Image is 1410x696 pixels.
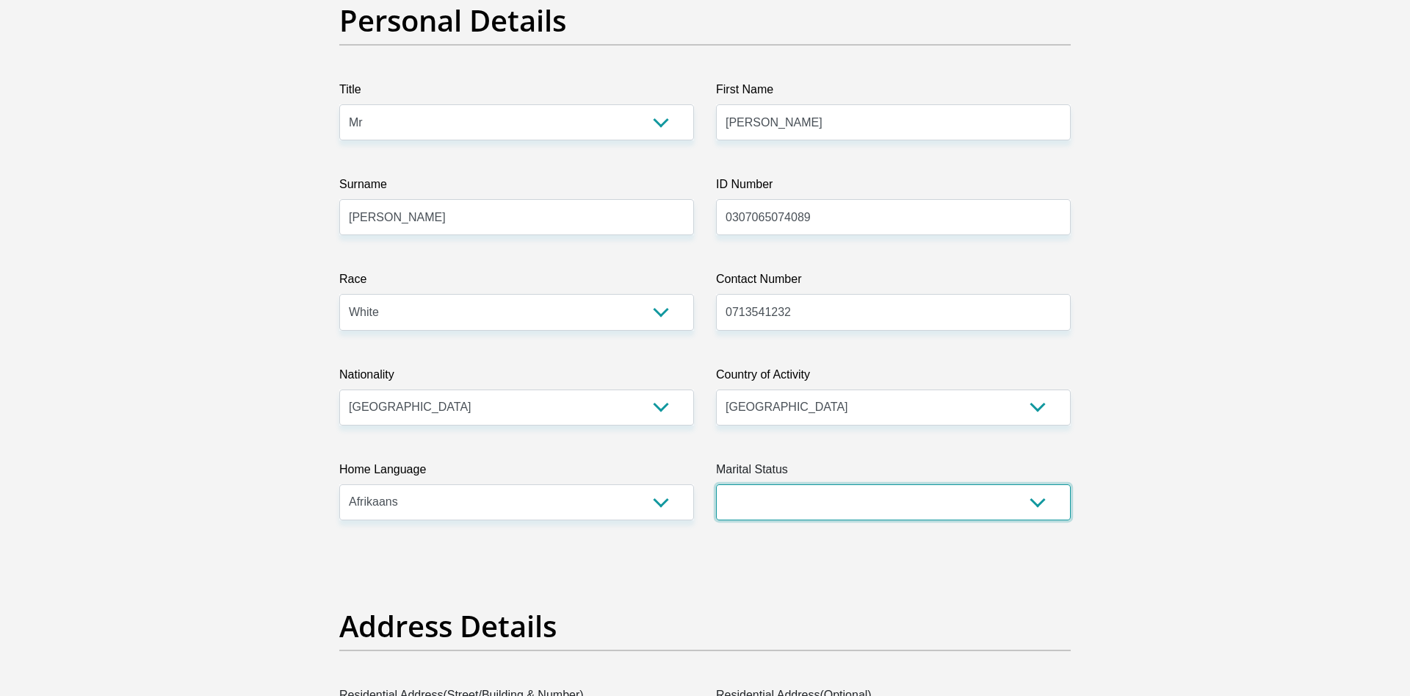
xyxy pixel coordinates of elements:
[716,176,1071,199] label: ID Number
[716,366,1071,390] label: Country of Activity
[716,461,1071,484] label: Marital Status
[339,461,694,484] label: Home Language
[339,176,694,199] label: Surname
[339,81,694,104] label: Title
[716,294,1071,330] input: Contact Number
[339,609,1071,644] h2: Address Details
[339,3,1071,38] h2: Personal Details
[716,104,1071,140] input: First Name
[339,270,694,294] label: Race
[716,199,1071,235] input: ID Number
[339,199,694,235] input: Surname
[716,270,1071,294] label: Contact Number
[339,366,694,390] label: Nationality
[716,81,1071,104] label: First Name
